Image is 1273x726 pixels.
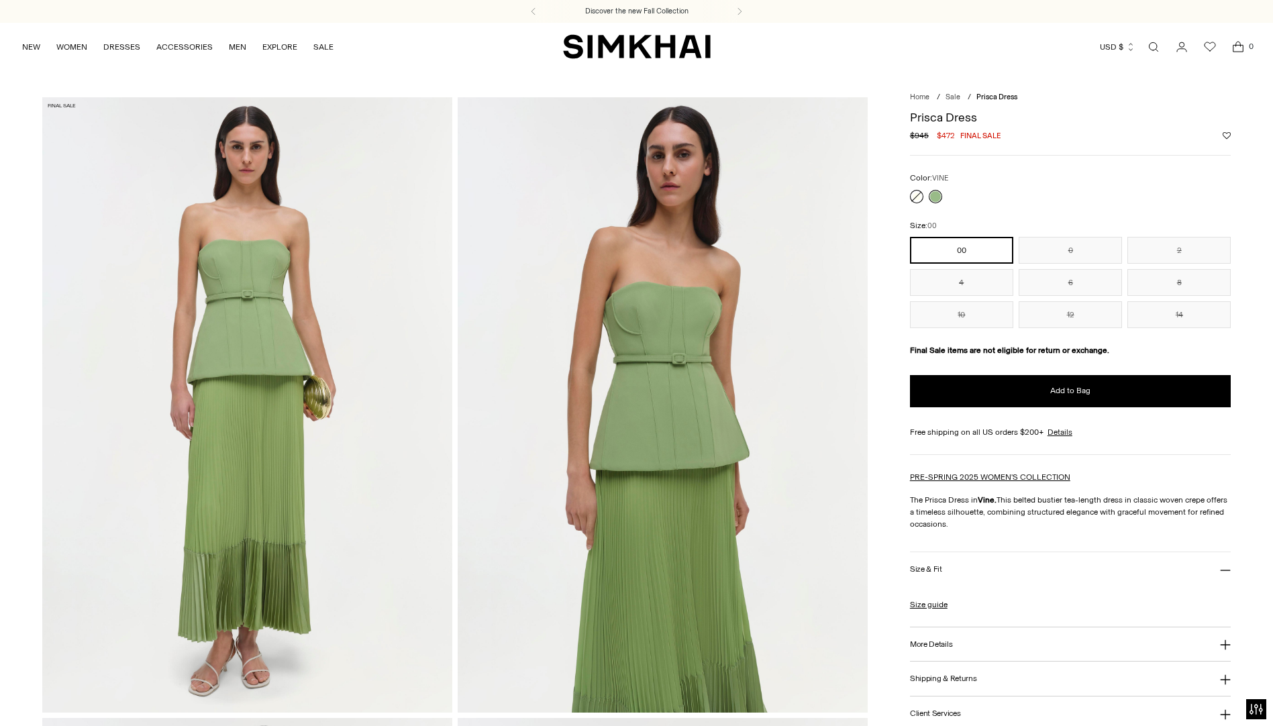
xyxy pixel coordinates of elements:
a: Home [910,93,929,101]
img: Prisca Dress [458,97,868,713]
a: SIMKHAI [563,34,711,60]
button: Size & Fit [910,552,1231,586]
a: PRE-SPRING 2025 WOMEN'S COLLECTION [910,472,1070,482]
div: / [968,92,971,103]
a: NEW [22,32,40,62]
a: SALE [313,32,334,62]
div: Free shipping on all US orders $200+ [910,426,1231,438]
a: MEN [229,32,246,62]
h1: Prisca Dress [910,111,1231,123]
button: Add to Wishlist [1223,132,1231,140]
a: Open cart modal [1225,34,1252,60]
button: 14 [1127,301,1231,328]
button: Shipping & Returns [910,662,1231,696]
s: $945 [910,129,929,142]
h3: More Details [910,640,952,649]
h3: Size & Fit [910,565,942,574]
a: Details [1048,426,1072,438]
a: EXPLORE [262,32,297,62]
strong: Vine. [978,495,997,505]
a: Go to the account page [1168,34,1195,60]
button: USD $ [1100,32,1135,62]
a: Discover the new Fall Collection [585,6,689,17]
label: Size: [910,219,937,232]
a: ACCESSORIES [156,32,213,62]
img: Prisca Dress [42,97,452,713]
strong: Final Sale items are not eligible for return or exchange. [910,346,1109,355]
a: Wishlist [1196,34,1223,60]
button: Add to Bag [910,375,1231,407]
div: / [937,92,940,103]
button: More Details [910,627,1231,662]
a: Size guide [910,599,948,611]
button: 6 [1019,269,1122,296]
span: $472 [937,129,955,142]
label: Color: [910,172,948,185]
button: 10 [910,301,1013,328]
span: Add to Bag [1050,385,1090,397]
h3: Shipping & Returns [910,674,977,683]
span: 0 [1245,40,1257,52]
span: Prisca Dress [976,93,1017,101]
nav: breadcrumbs [910,92,1231,103]
a: DRESSES [103,32,140,62]
button: 12 [1019,301,1122,328]
iframe: Sign Up via Text for Offers [11,675,135,715]
a: Open search modal [1140,34,1167,60]
a: WOMEN [56,32,87,62]
p: The Prisca Dress in This belted bustier tea-length dress in classic woven crepe offers a timeless... [910,494,1231,530]
span: 00 [927,221,937,230]
button: 0 [1019,237,1122,264]
button: 00 [910,237,1013,264]
button: 8 [1127,269,1231,296]
span: VINE [932,174,948,183]
h3: Client Services [910,709,961,718]
a: Sale [946,93,960,101]
button: 4 [910,269,1013,296]
button: 2 [1127,237,1231,264]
